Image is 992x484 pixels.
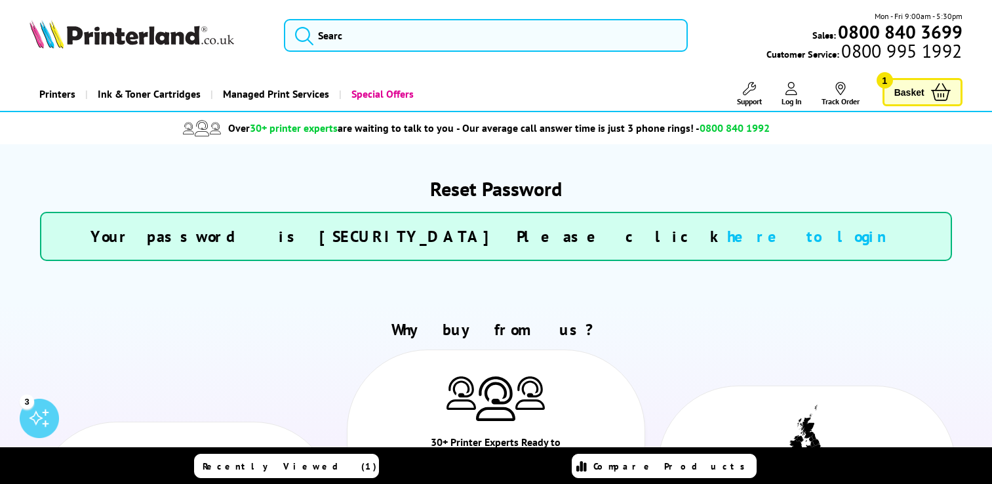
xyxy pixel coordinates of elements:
b: 0800 840 3699 [838,20,962,44]
img: Printerland Logo [30,20,234,49]
a: Basket 1 [883,78,962,106]
span: Support [737,96,762,106]
span: 30+ printer experts [250,121,338,134]
span: Sales: [812,29,836,41]
a: Printerland Logo [30,20,268,51]
a: Ink & Toner Cartridges [85,77,210,111]
div: 30+ Printer Experts Ready to Take Your Call [422,434,570,472]
a: 0800 840 3699 [836,26,962,38]
span: 0800 995 1992 [839,45,962,57]
span: Basket [894,83,924,101]
a: here to login [727,226,902,247]
span: 1 [877,72,893,89]
span: Over are waiting to talk to you [228,121,454,134]
h2: Why buy from us? [30,319,962,340]
a: Log In [782,82,802,106]
a: Track Order [822,82,860,106]
div: 3 [20,394,34,409]
img: Printer Experts [476,376,515,422]
span: Customer Service: [766,45,962,60]
span: Recently Viewed (1) [203,460,377,472]
a: Printers [30,77,85,111]
h1: Reset Password [40,176,951,201]
span: Compare Products [593,460,752,472]
span: 0800 840 1992 [700,121,770,134]
a: Compare Products [572,454,757,478]
span: Log In [782,96,802,106]
span: Ink & Toner Cartridges [98,77,201,111]
h3: Your password is [SECURITY_DATA] Please click [54,226,937,247]
a: Recently Viewed (1) [194,454,379,478]
a: Managed Print Services [210,77,339,111]
span: - Our average call answer time is just 3 phone rings! - [456,121,770,134]
span: Mon - Fri 9:00am - 5:30pm [875,10,962,22]
input: Searc [284,19,688,52]
img: Printer Experts [446,376,476,410]
a: Support [737,82,762,106]
a: Special Offers [339,77,424,111]
img: UK tax payer [789,405,825,465]
img: Printer Experts [515,376,545,410]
